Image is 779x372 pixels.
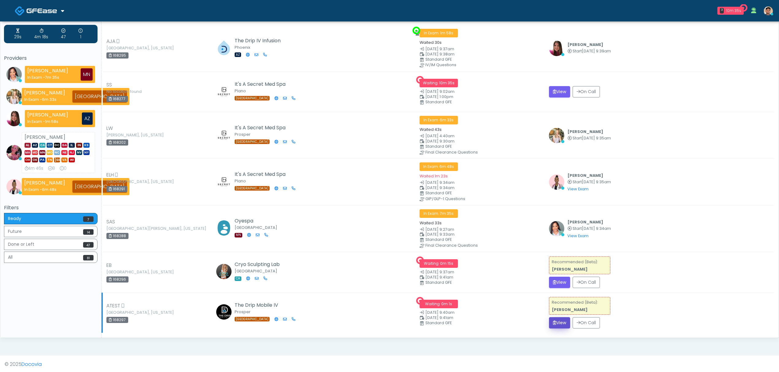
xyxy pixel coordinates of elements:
[235,276,241,281] span: CA
[420,259,458,268] span: Waiting ·
[425,139,455,144] span: [DATE] 9:30am
[106,81,112,89] span: SS
[106,46,140,50] small: [GEOGRAPHIC_DATA], [US_STATE]
[573,277,600,288] button: On Call
[6,145,22,160] img: Lindsey Morgan
[425,232,455,237] span: [DATE] 9:33am
[567,173,603,178] b: [PERSON_NAME]
[106,90,140,93] small: No location found
[235,225,277,230] small: [GEOGRAPHIC_DATA]
[24,89,65,96] strong: [PERSON_NAME]
[720,8,724,13] div: 3
[27,67,68,74] strong: [PERSON_NAME]
[552,259,598,272] small: Recommended (Beta):
[235,82,288,87] h5: It's A Secret Med Spa
[54,143,60,148] span: DC
[106,317,128,323] div: 168297
[106,227,140,230] small: [GEOGRAPHIC_DATA][PERSON_NAME], [US_STATE]
[425,227,454,232] span: [DATE] 9:27am
[48,165,55,172] div: Exams Completed
[6,179,22,194] img: Janaira Villalobos
[425,191,547,195] div: Standard GFE
[714,4,747,17] a: 3 10m 35s
[45,75,59,80] span: 7m 35s
[4,226,98,237] button: Future14
[14,28,21,40] div: Average Wait Time
[235,178,246,184] small: Plano
[420,79,458,87] span: Waiting ·
[61,158,67,162] span: VA
[420,181,542,185] small: Date Created
[235,172,288,177] h5: It's A Secret Med Spa
[25,165,43,172] div: Average Review Time
[34,28,48,40] div: Average Review Time
[26,8,57,14] img: Docovia
[235,139,270,144] span: [GEOGRAPHIC_DATA]
[420,220,442,226] small: Waited 33s
[425,310,455,315] span: [DATE] 9:40am
[420,316,542,320] small: Scheduled Time
[235,309,251,314] small: Prosper
[552,307,588,312] strong: [PERSON_NAME]
[549,277,570,288] button: View
[106,276,129,283] div: 168296
[106,270,140,274] small: [GEOGRAPHIC_DATA], [US_STATE]
[567,129,603,134] b: [PERSON_NAME]
[76,143,82,148] span: IN
[552,300,598,312] small: Recommended (Beta):
[32,143,38,148] span: AZ
[235,268,277,274] small: [GEOGRAPHIC_DATA]
[582,48,611,54] span: [DATE] 9:39am
[440,211,454,216] span: 7m 35s
[42,97,56,102] span: 6m 33s
[420,47,542,51] small: Date Created
[425,180,455,185] span: [DATE] 9:34am
[420,311,542,315] small: Date Created
[567,42,603,47] b: [PERSON_NAME]
[420,275,542,279] small: Scheduled Time
[235,125,288,131] h5: It's A Secret Med Spa
[106,139,128,146] div: 168202
[425,63,547,67] div: IV/IM Questions
[420,186,542,190] small: Scheduled Time
[425,94,453,99] span: [DATE] 1:00pm
[440,261,453,266] span: 0m 15s
[425,185,455,190] span: [DATE] 9:34am
[4,213,98,264] div: Basic example
[24,179,65,186] strong: [PERSON_NAME]
[216,264,232,279] img: David Krainiak
[106,262,112,269] span: EB
[235,132,251,137] small: Prosper
[27,119,68,124] div: In Exam -
[425,238,547,241] div: Standard GFE
[24,97,65,102] div: In Exam -
[425,197,547,201] div: GIP/GLP-1 Questions
[235,38,281,44] h5: The Drip IV Infusion
[54,150,60,155] span: NC
[39,150,45,155] span: MN
[25,134,65,141] strong: [PERSON_NAME]
[425,321,547,325] div: Standard GFE
[4,239,98,250] button: Done or Left47
[420,228,542,232] small: Date Created
[420,90,542,94] small: Date Created
[235,96,270,101] span: [GEOGRAPHIC_DATA]
[24,187,65,192] div: In Exam -
[83,229,94,235] span: 14
[567,180,611,184] small: Started at
[54,158,60,162] span: [GEOGRAPHIC_DATA]
[106,218,115,226] span: SAS
[106,96,128,102] div: 168277
[582,135,611,141] span: [DATE] 9:35am
[106,125,113,132] span: LW
[420,209,458,218] span: In Exam ·
[549,174,564,190] img: Janaira Villalobos
[83,242,94,248] span: 47
[216,174,232,189] img: Amanda Creel
[573,179,582,184] span: Start
[47,158,53,162] span: TN
[441,301,452,306] span: 0m 1s
[235,186,270,191] span: [GEOGRAPHIC_DATA]
[425,244,547,247] div: Final Clearance Questions
[567,233,589,238] a: View Exam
